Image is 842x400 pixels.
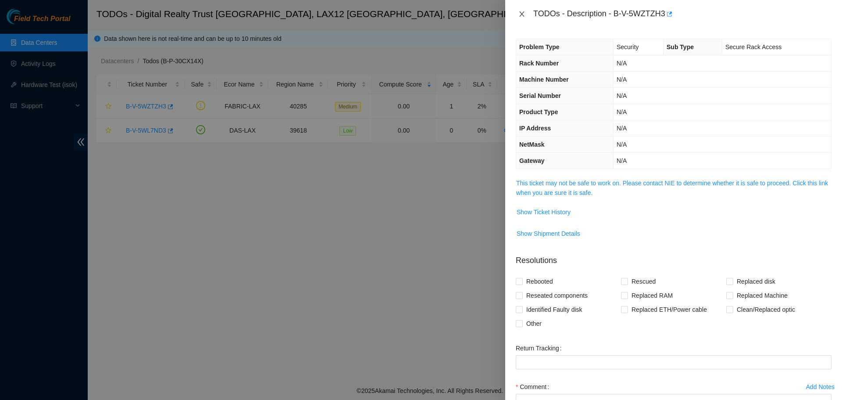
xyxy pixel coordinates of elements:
[518,11,525,18] span: close
[516,180,828,196] a: This ticket may not be safe to work on. Please contact NIE to determine whether it is safe to pro...
[733,274,779,288] span: Replaced disk
[519,60,559,67] span: Rack Number
[733,288,791,303] span: Replaced Machine
[628,303,710,317] span: Replaced ETH/Power cable
[516,10,528,18] button: Close
[519,141,545,148] span: NetMask
[617,141,627,148] span: N/A
[617,157,627,164] span: N/A
[523,274,557,288] span: Rebooted
[733,303,799,317] span: Clean/Replaced optic
[617,125,627,132] span: N/A
[667,43,694,50] span: Sub Type
[523,303,586,317] span: Identified Faulty disk
[516,380,553,394] label: Comment
[519,92,561,99] span: Serial Number
[519,125,551,132] span: IP Address
[533,7,831,21] div: TODOs - Description - B-V-5WZTZH3
[519,43,560,50] span: Problem Type
[617,92,627,99] span: N/A
[517,207,571,217] span: Show Ticket History
[516,355,831,369] input: Return Tracking
[725,43,781,50] span: Secure Rack Access
[516,205,571,219] button: Show Ticket History
[516,248,831,267] p: Resolutions
[617,108,627,115] span: N/A
[516,341,565,355] label: Return Tracking
[617,43,639,50] span: Security
[519,157,545,164] span: Gateway
[617,76,627,83] span: N/A
[523,288,591,303] span: Reseated components
[806,380,835,394] button: Add Notes
[806,384,835,390] div: Add Notes
[628,274,659,288] span: Rescued
[517,229,580,238] span: Show Shipment Details
[516,227,581,241] button: Show Shipment Details
[628,288,676,303] span: Replaced RAM
[519,76,569,83] span: Machine Number
[523,317,545,331] span: Other
[519,108,558,115] span: Product Type
[617,60,627,67] span: N/A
